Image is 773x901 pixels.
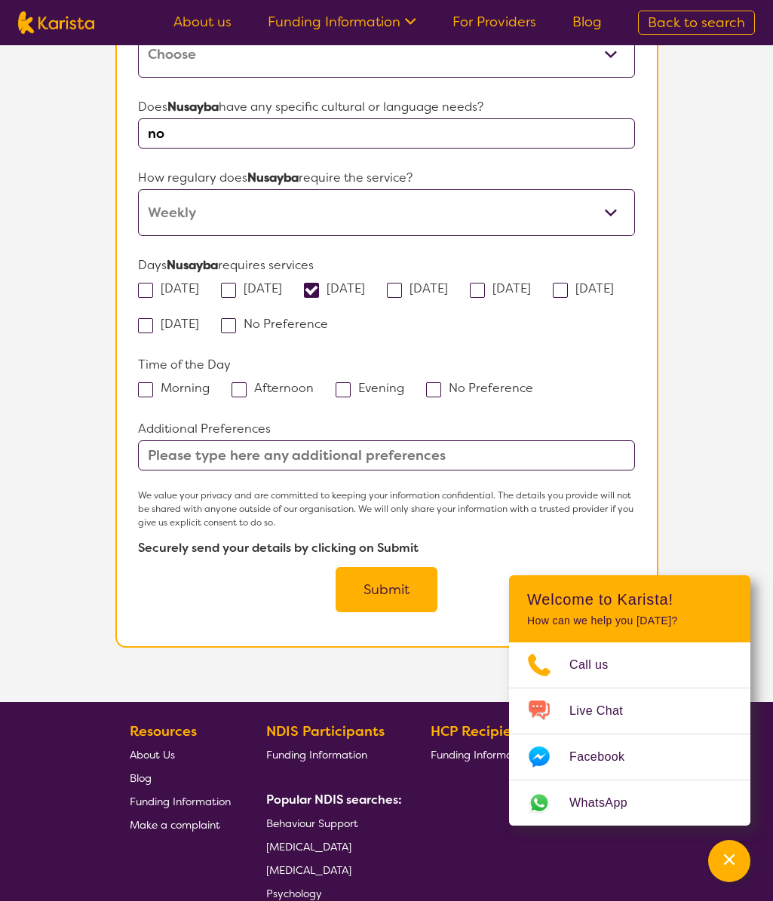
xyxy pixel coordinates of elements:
strong: Nusayba [247,170,299,185]
a: About us [173,13,232,31]
input: Please type here any additional preferences [138,440,634,470]
span: Funding Information [130,795,231,808]
a: Blog [130,766,231,789]
b: HCP Recipients [431,722,532,740]
a: Behaviour Support [266,811,396,835]
a: Make a complaint [130,813,231,836]
b: Resources [130,722,197,740]
a: Funding Information [130,789,231,813]
p: Does have any specific cultural or language needs? [138,96,634,118]
label: No Preference [221,316,338,332]
p: Time of the Day [138,354,634,376]
label: [DATE] [138,316,209,332]
p: Additional Preferences [138,418,634,440]
a: Funding Information [431,743,532,766]
span: About Us [130,748,175,762]
span: WhatsApp [569,792,646,814]
b: Popular NDIS searches: [266,792,402,808]
span: Blog [130,771,152,785]
a: About Us [130,743,231,766]
label: Morning [138,380,219,396]
ul: Choose channel [509,642,750,826]
span: Call us [569,654,627,676]
label: Afternoon [232,380,324,396]
span: [MEDICAL_DATA] [266,840,351,853]
strong: Nusayba [167,257,218,273]
span: Live Chat [569,700,641,722]
span: [MEDICAL_DATA] [266,863,351,877]
a: Web link opens in a new tab. [509,780,750,826]
a: Funding Information [268,13,416,31]
label: No Preference [426,380,543,396]
span: Make a complaint [130,818,220,832]
label: [DATE] [304,280,375,296]
p: How can we help you [DATE]? [527,614,732,627]
b: Securely send your details by clicking on Submit [138,540,419,556]
span: Funding Information [431,748,532,762]
p: We value your privacy and are committed to keeping your information confidential. The details you... [138,489,634,529]
span: Psychology [266,887,322,900]
span: Funding Information [266,748,367,762]
div: Channel Menu [509,575,750,826]
label: [DATE] [553,280,624,296]
a: [MEDICAL_DATA] [266,858,396,881]
a: Back to search [638,11,755,35]
a: [MEDICAL_DATA] [266,835,396,858]
label: [DATE] [221,280,292,296]
a: Funding Information [266,743,396,766]
label: Evening [336,380,414,396]
label: [DATE] [138,280,209,296]
a: Blog [572,13,602,31]
label: [DATE] [470,280,541,296]
label: [DATE] [387,280,458,296]
span: Facebook [569,746,643,768]
strong: Nusayba [167,99,219,115]
img: Karista logo [18,11,94,34]
button: Submit [336,567,437,612]
a: For Providers [452,13,536,31]
h2: Welcome to Karista! [527,590,732,608]
p: Days requires services [138,254,634,277]
button: Channel Menu [708,840,750,882]
p: How regulary does require the service? [138,167,634,189]
span: Back to search [648,14,745,32]
span: Behaviour Support [266,817,358,830]
b: NDIS Participants [266,722,385,740]
input: Type here [138,118,634,149]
